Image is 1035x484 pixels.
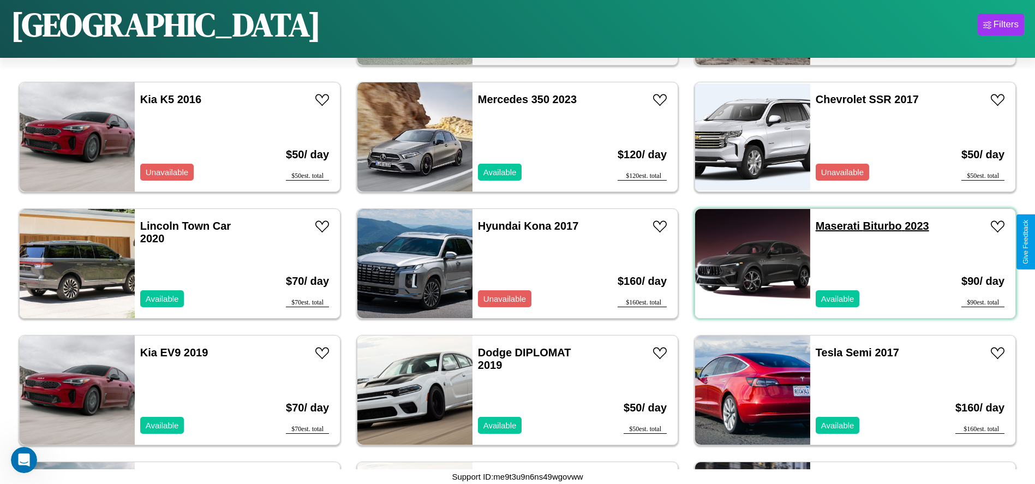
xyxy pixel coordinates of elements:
div: $ 160 est. total [955,425,1004,434]
a: Tesla Semi 2017 [816,346,899,358]
div: $ 90 est. total [961,298,1004,307]
p: Support ID: me9t3u9n6ns49wgovww [452,469,583,484]
p: Unavailable [146,165,188,180]
div: $ 50 est. total [961,172,1004,181]
div: Give Feedback [1022,220,1030,264]
a: Maserati Biturbo 2023 [816,220,929,232]
a: Lincoln Town Car 2020 [140,220,231,244]
h1: [GEOGRAPHIC_DATA] [11,2,321,47]
h3: $ 70 / day [286,264,329,298]
a: Kia K5 2016 [140,93,201,105]
p: Available [821,418,854,433]
h3: $ 50 / day [286,138,329,172]
a: Mercedes 350 2023 [478,93,577,105]
p: Available [483,418,517,433]
p: Available [146,291,179,306]
p: Available [146,418,179,433]
h3: $ 120 / day [618,138,667,172]
h3: $ 50 / day [961,138,1004,172]
h3: $ 50 / day [624,391,667,425]
div: $ 70 est. total [286,298,329,307]
iframe: Intercom live chat [11,447,37,473]
p: Available [821,291,854,306]
p: Unavailable [821,165,864,180]
div: $ 50 est. total [624,425,667,434]
p: Available [483,165,517,180]
a: Hyundai Kona 2017 [478,220,579,232]
div: Filters [994,19,1019,30]
a: Chevrolet SSR 2017 [816,93,919,105]
h3: $ 160 / day [955,391,1004,425]
div: $ 160 est. total [618,298,667,307]
div: $ 50 est. total [286,172,329,181]
div: $ 70 est. total [286,425,329,434]
div: $ 120 est. total [618,172,667,181]
a: Dodge DIPLOMAT 2019 [478,346,571,371]
h3: $ 160 / day [618,264,667,298]
h3: $ 90 / day [961,264,1004,298]
a: Kia EV9 2019 [140,346,208,358]
h3: $ 70 / day [286,391,329,425]
p: Unavailable [483,291,526,306]
button: Filters [978,14,1024,35]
